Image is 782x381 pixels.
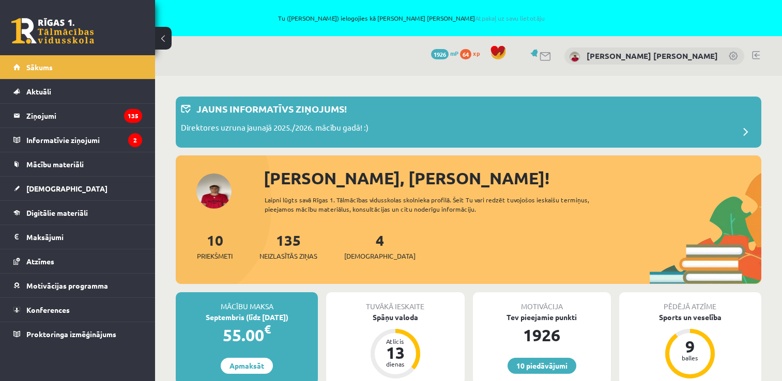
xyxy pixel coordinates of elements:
[13,177,142,200] a: [DEMOGRAPHIC_DATA]
[26,281,108,290] span: Motivācijas programma
[26,62,53,72] span: Sākums
[13,55,142,79] a: Sākums
[13,225,142,249] a: Maksājumi
[473,312,611,323] div: Tev pieejamie punkti
[380,361,411,367] div: dienas
[196,102,347,116] p: Jauns informatīvs ziņojums!
[344,231,416,261] a: 4[DEMOGRAPHIC_DATA]
[26,305,70,314] span: Konferences
[13,80,142,103] a: Aktuāli
[13,322,142,346] a: Proktoringa izmēģinājums
[26,329,116,339] span: Proktoringa izmēģinājums
[26,184,108,193] span: [DEMOGRAPHIC_DATA]
[619,312,761,380] a: Sports un veselība 9 balles
[197,251,233,261] span: Priekšmeti
[326,312,464,380] a: Spāņu valoda Atlicis 13 dienas
[13,201,142,225] a: Digitālie materiāli
[431,49,458,57] a: 1926 mP
[221,358,273,374] a: Apmaksāt
[326,292,464,312] div: Tuvākā ieskaite
[124,109,142,123] i: 135
[259,251,317,261] span: Neizlasītās ziņas
[473,323,611,347] div: 1926
[13,274,142,297] a: Motivācijas programma
[26,225,142,249] legend: Maksājumi
[264,322,271,337] span: €
[26,128,142,152] legend: Informatīvie ziņojumi
[674,355,706,361] div: balles
[176,292,318,312] div: Mācību maksa
[460,49,485,57] a: 64 xp
[176,312,318,323] div: Septembris (līdz [DATE])
[380,338,411,344] div: Atlicis
[26,104,142,128] legend: Ziņojumi
[380,344,411,361] div: 13
[181,122,369,136] p: Direktores uzruna jaunajā 2025./2026. mācību gadā! :)
[475,14,545,22] a: Atpakaļ uz savu lietotāju
[326,312,464,323] div: Spāņu valoda
[13,152,142,176] a: Mācību materiāli
[26,208,88,217] span: Digitālie materiāli
[460,49,471,59] span: 64
[473,292,611,312] div: Motivācija
[570,52,580,62] img: Olivers Larss Šēnbergs
[674,338,706,355] div: 9
[176,323,318,347] div: 55.00
[619,292,761,312] div: Pēdējā atzīme
[181,102,756,142] a: Jauns informatīvs ziņojums! Direktores uzruna jaunajā 2025./2026. mācību gadā! :)
[587,51,718,61] a: [PERSON_NAME] [PERSON_NAME]
[344,251,416,261] span: [DEMOGRAPHIC_DATA]
[197,231,233,261] a: 10Priekšmeti
[450,49,458,57] span: mP
[26,87,51,96] span: Aktuāli
[13,249,142,273] a: Atzīmes
[473,49,480,57] span: xp
[619,312,761,323] div: Sports un veselība
[119,15,704,21] span: Tu ([PERSON_NAME]) ielogojies kā [PERSON_NAME] [PERSON_NAME]
[13,104,142,128] a: Ziņojumi135
[26,160,84,169] span: Mācību materiāli
[26,257,54,266] span: Atzīmes
[13,128,142,152] a: Informatīvie ziņojumi2
[431,49,449,59] span: 1926
[128,133,142,147] i: 2
[11,18,94,44] a: Rīgas 1. Tālmācības vidusskola
[13,298,142,322] a: Konferences
[259,231,317,261] a: 135Neizlasītās ziņas
[265,195,616,214] div: Laipni lūgts savā Rīgas 1. Tālmācības vidusskolas skolnieka profilā. Šeit Tu vari redzēt tuvojošo...
[508,358,576,374] a: 10 piedāvājumi
[264,166,761,190] div: [PERSON_NAME], [PERSON_NAME]!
